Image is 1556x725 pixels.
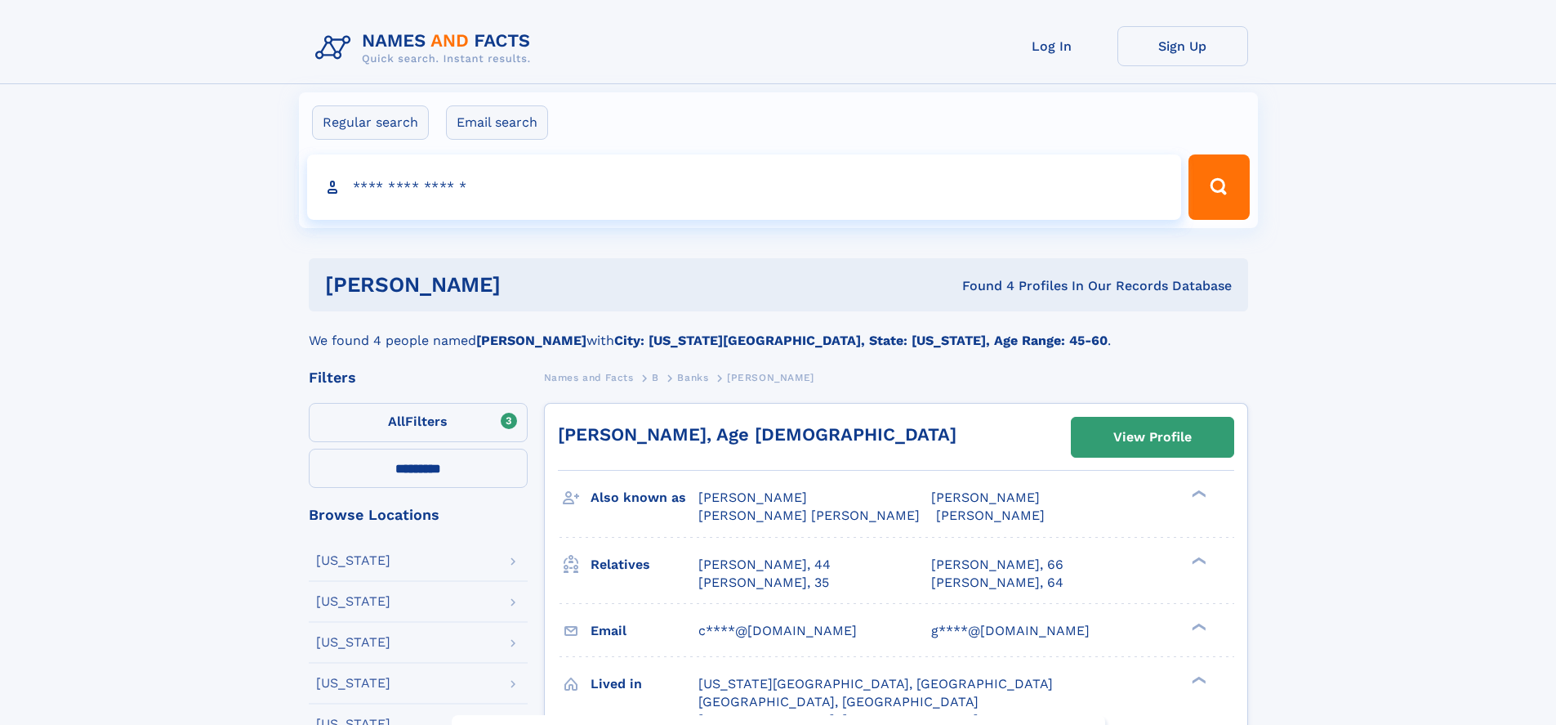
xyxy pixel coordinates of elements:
[1113,418,1192,456] div: View Profile
[698,508,920,523] span: [PERSON_NAME] [PERSON_NAME]
[931,490,1040,505] span: [PERSON_NAME]
[1188,674,1207,685] div: ❯
[309,508,528,522] div: Browse Locations
[731,277,1232,295] div: Found 4 Profiles In Our Records Database
[591,551,698,579] h3: Relatives
[309,26,544,70] img: Logo Names and Facts
[309,370,528,385] div: Filters
[1188,489,1207,499] div: ❯
[698,574,829,592] a: [PERSON_NAME], 35
[1072,418,1233,457] a: View Profile
[309,403,528,442] label: Filters
[698,676,1053,691] span: [US_STATE][GEOGRAPHIC_DATA], [GEOGRAPHIC_DATA]
[476,333,586,348] b: [PERSON_NAME]
[307,154,1182,220] input: search input
[1188,154,1249,220] button: Search Button
[652,367,659,387] a: B
[1117,26,1248,66] a: Sign Up
[591,670,698,698] h3: Lived in
[677,367,708,387] a: Banks
[1188,555,1207,566] div: ❯
[316,636,390,649] div: [US_STATE]
[614,333,1108,348] b: City: [US_STATE][GEOGRAPHIC_DATA], State: [US_STATE], Age Range: 45-60
[591,484,698,512] h3: Also known as
[388,414,405,429] span: All
[1188,621,1207,632] div: ❯
[446,105,548,140] label: Email search
[316,554,390,567] div: [US_STATE]
[931,556,1063,574] a: [PERSON_NAME], 66
[325,275,732,295] h1: [PERSON_NAME]
[652,372,659,383] span: B
[727,372,814,383] span: [PERSON_NAME]
[698,490,807,505] span: [PERSON_NAME]
[558,424,956,445] a: [PERSON_NAME], Age [DEMOGRAPHIC_DATA]
[987,26,1117,66] a: Log In
[312,105,429,140] label: Regular search
[931,574,1063,592] a: [PERSON_NAME], 64
[309,311,1248,351] div: We found 4 people named with .
[677,372,708,383] span: Banks
[591,617,698,645] h3: Email
[936,508,1045,523] span: [PERSON_NAME]
[698,694,979,709] span: [GEOGRAPHIC_DATA], [GEOGRAPHIC_DATA]
[316,677,390,690] div: [US_STATE]
[698,556,831,574] a: [PERSON_NAME], 44
[316,595,390,608] div: [US_STATE]
[544,367,634,387] a: Names and Facts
